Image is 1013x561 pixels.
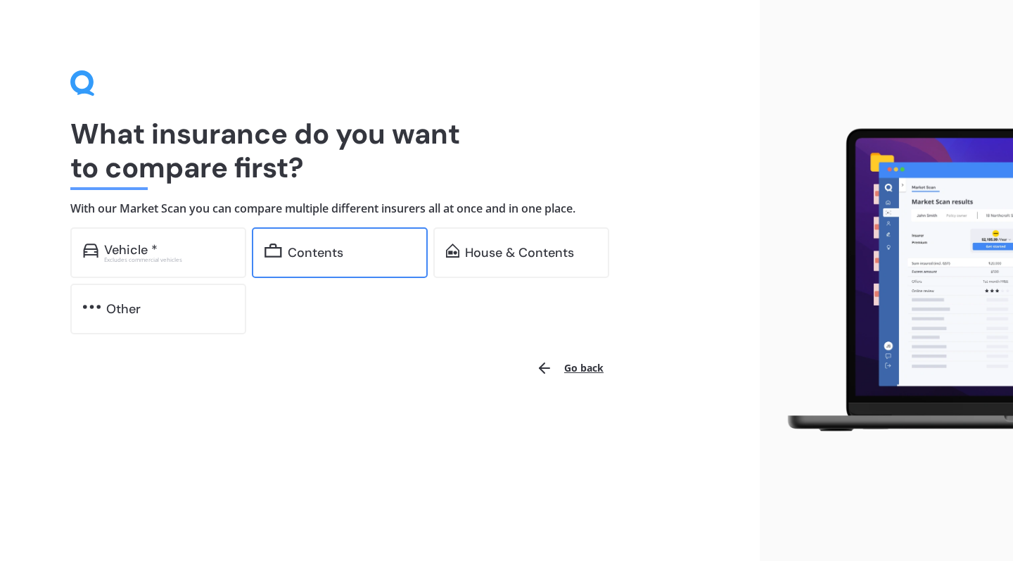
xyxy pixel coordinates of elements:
[70,201,689,216] h4: With our Market Scan you can compare multiple different insurers all at once and in one place.
[288,246,343,260] div: Contents
[83,300,101,314] img: other.81dba5aafe580aa69f38.svg
[104,257,234,263] div: Excludes commercial vehicles
[70,117,689,184] h1: What insurance do you want to compare first?
[104,243,158,257] div: Vehicle *
[106,302,141,316] div: Other
[446,244,459,258] img: home-and-contents.b802091223b8502ef2dd.svg
[465,246,574,260] div: House & Contents
[83,244,98,258] img: car.f15378c7a67c060ca3f3.svg
[771,122,1013,440] img: laptop.webp
[528,351,612,385] button: Go back
[265,244,282,258] img: content.01f40a52572271636b6f.svg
